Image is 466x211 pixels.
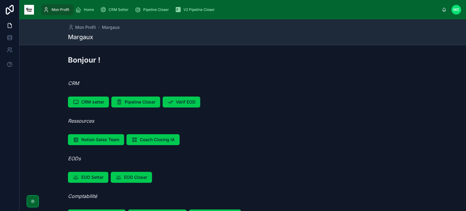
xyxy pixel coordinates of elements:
a: Mon Profil [68,24,96,30]
button: Coach Closing IA [127,134,180,145]
span: Home [84,7,94,12]
a: Pipeline Closer [133,4,173,15]
button: EOD Setter [68,172,108,183]
button: CRM setter [68,97,109,107]
span: Vérif EOD [176,99,195,105]
a: Home [73,4,98,15]
span: Pipeline Closer [125,99,155,105]
button: EOD Closer [111,172,152,183]
span: Coach Closing IA [140,137,175,143]
span: EOD Closer [124,174,147,180]
span: Mon Profil [52,7,69,12]
span: Mon Profil [75,24,96,30]
span: Notion Sales Team [81,137,119,143]
span: EOD Setter [81,174,103,180]
em: EODs [68,155,81,162]
img: App logo [24,5,34,15]
a: CRM Setter [98,4,133,15]
a: Mon Profil [41,4,73,15]
h1: Margaux [68,33,93,41]
h2: Bonjour ! [68,55,100,65]
span: Pipeline Closer [143,7,169,12]
em: CRM [68,80,79,86]
em: Ressources [68,118,94,124]
a: Margaux [102,24,120,30]
button: Notion Sales Team [68,134,124,145]
span: MD [453,7,459,12]
span: V2 Pipeline Closer [184,7,215,12]
span: CRM setter [81,99,104,105]
button: Vérif EOD [163,97,200,107]
span: CRM Setter [109,7,129,12]
button: Pipeline Closer [111,97,160,107]
em: Comptabilité [68,193,97,199]
div: scrollable content [39,3,442,16]
a: V2 Pipeline Closer [173,4,219,15]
